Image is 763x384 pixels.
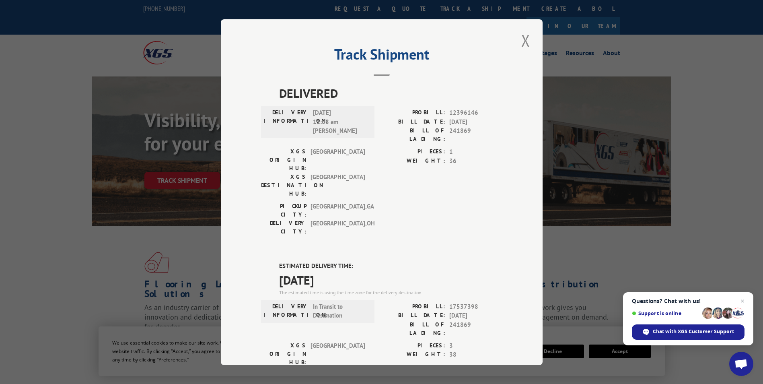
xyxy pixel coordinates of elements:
span: [DATE] 11:08 am [PERSON_NAME] [313,108,367,136]
button: Close modal [519,29,533,52]
span: 12396146 [449,108,502,118]
span: [DATE] [449,117,502,126]
span: 38 [449,350,502,359]
label: BILL OF LADING: [382,126,445,143]
label: XGS DESTINATION HUB: [261,173,306,198]
label: DELIVERY INFORMATION: [263,108,309,136]
label: ESTIMATED DELIVERY TIME: [279,262,502,271]
label: WEIGHT: [382,350,445,359]
span: 241869 [449,126,502,143]
label: XGS ORIGIN HUB: [261,147,306,173]
span: 36 [449,156,502,165]
span: In Transit to Destination [313,302,367,320]
span: [GEOGRAPHIC_DATA] , OH [311,219,365,236]
label: BILL DATE: [382,117,445,126]
span: 1 [449,147,502,157]
a: Open chat [729,352,753,376]
span: DELIVERED [279,84,502,102]
span: Support is online [632,310,699,316]
label: DELIVERY CITY: [261,219,306,236]
label: PROBILL: [382,302,445,311]
label: WEIGHT: [382,156,445,165]
label: XGS ORIGIN HUB: [261,341,306,366]
span: 241869 [449,320,502,337]
label: PIECES: [382,341,445,350]
label: PICKUP CITY: [261,202,306,219]
span: 17537398 [449,302,502,311]
span: [GEOGRAPHIC_DATA] [311,341,365,366]
span: [GEOGRAPHIC_DATA] [311,147,365,173]
div: The estimated time is using the time zone for the delivery destination. [279,289,502,296]
span: [DATE] [449,311,502,320]
label: PROBILL: [382,108,445,118]
label: BILL OF LADING: [382,320,445,337]
span: Questions? Chat with us! [632,298,744,304]
label: BILL DATE: [382,311,445,320]
span: 3 [449,341,502,350]
h2: Track Shipment [261,49,502,64]
span: Chat with XGS Customer Support [653,328,734,335]
span: Chat with XGS Customer Support [632,324,744,340]
label: DELIVERY INFORMATION: [263,302,309,320]
span: [GEOGRAPHIC_DATA] , GA [311,202,365,219]
label: PIECES: [382,147,445,157]
span: [GEOGRAPHIC_DATA] [311,173,365,198]
span: [DATE] [279,270,502,289]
